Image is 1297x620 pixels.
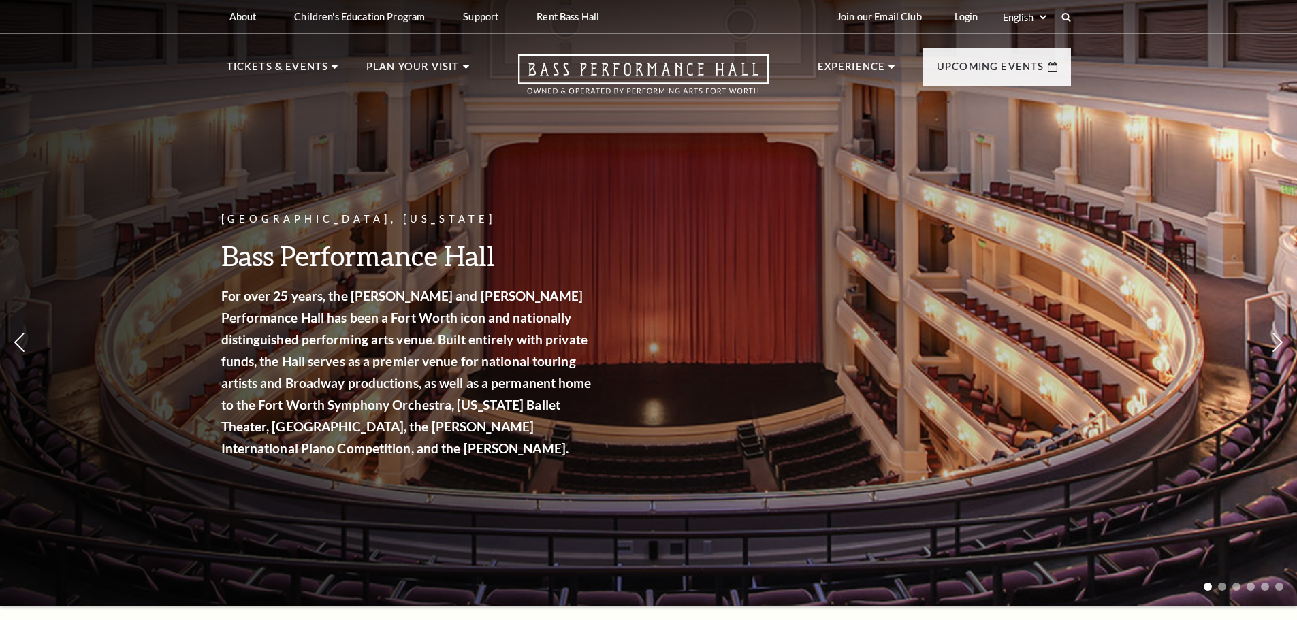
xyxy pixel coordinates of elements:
[366,59,460,83] p: Plan Your Visit
[537,11,599,22] p: Rent Bass Hall
[937,59,1044,83] p: Upcoming Events
[229,11,257,22] p: About
[463,11,498,22] p: Support
[818,59,886,83] p: Experience
[221,288,592,456] strong: For over 25 years, the [PERSON_NAME] and [PERSON_NAME] Performance Hall has been a Fort Worth ico...
[221,211,596,228] p: [GEOGRAPHIC_DATA], [US_STATE]
[1000,11,1048,24] select: Select:
[221,238,596,273] h3: Bass Performance Hall
[294,11,425,22] p: Children's Education Program
[227,59,329,83] p: Tickets & Events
